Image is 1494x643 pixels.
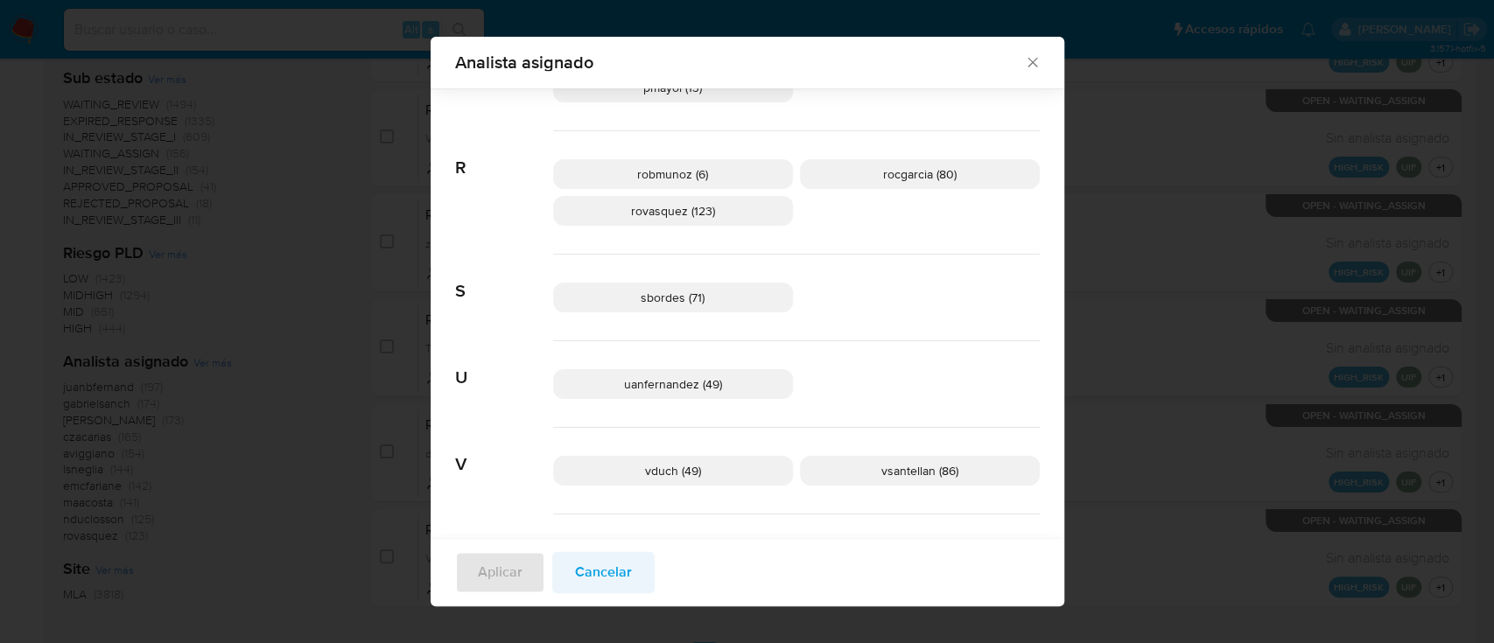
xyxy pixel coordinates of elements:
[800,159,1040,189] div: rocgarcia (80)
[800,456,1040,486] div: vsantellan (86)
[575,554,632,592] span: Cancelar
[553,283,793,312] div: sbordes (71)
[553,369,793,399] div: uanfernandez (49)
[645,462,701,479] span: vduch (49)
[552,552,655,594] button: Cancelar
[455,255,553,302] span: S
[553,159,793,189] div: robmunoz (6)
[637,165,708,183] span: robmunoz (6)
[455,428,553,475] span: V
[455,341,553,388] span: U
[553,196,793,226] div: rovasquez (123)
[881,462,958,479] span: vsantellan (86)
[641,289,705,306] span: sbordes (71)
[553,456,793,486] div: vduch (49)
[624,375,722,393] span: uanfernandez (49)
[455,514,553,562] span: Y
[1024,53,1040,69] button: Cerrar
[631,202,715,220] span: rovasquez (123)
[883,165,957,183] span: rocgarcia (80)
[455,131,553,178] span: R
[455,53,1025,71] span: Analista asignado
